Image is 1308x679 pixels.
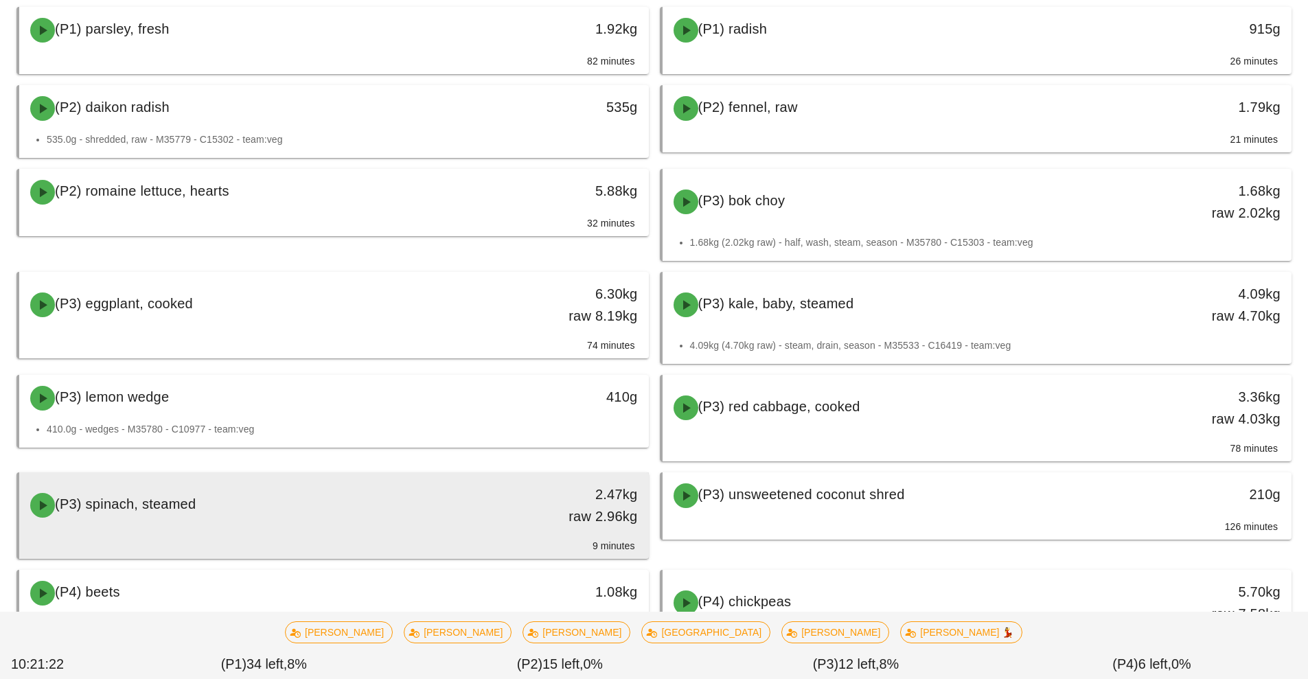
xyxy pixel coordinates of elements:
[55,584,120,599] span: (P4) beets
[1141,96,1281,118] div: 1.79kg
[294,622,384,643] span: [PERSON_NAME]
[676,54,1278,74] div: 26 minutes
[708,652,1004,678] div: (P3) 8%
[838,656,879,671] span: 12 left,
[676,132,1278,152] div: 21 minutes
[1141,581,1281,625] div: 5.70kg raw 7.58kg
[47,422,638,437] li: 410.0g - wedges - M35780 - C10977 - team:veg
[532,622,622,643] span: [PERSON_NAME]
[33,216,635,236] div: 32 minutes
[1141,180,1281,224] div: 1.68kg raw 2.02kg
[498,581,637,603] div: 1.08kg
[698,296,854,311] span: (P3) kale, baby, steamed
[1141,483,1281,505] div: 210g
[698,594,792,609] span: (P4) chickpeas
[498,96,637,118] div: 535g
[690,338,1281,353] li: 4.09kg (4.70kg raw) - steam, drain, season - M35533 - C16419 - team:veg
[1141,18,1281,40] div: 915g
[412,652,708,678] div: (P2) 0%
[676,519,1278,540] div: 126 minutes
[1138,656,1171,671] span: 6 left,
[910,622,1014,643] span: [PERSON_NAME] 💃
[498,386,637,408] div: 410g
[413,622,503,643] span: [PERSON_NAME]
[542,656,583,671] span: 15 left,
[246,656,287,671] span: 34 left,
[55,296,193,311] span: (P3) eggplant, cooked
[33,338,635,358] div: 74 minutes
[8,652,116,678] div: 10:21:22
[55,496,196,511] span: (P3) spinach, steamed
[33,54,635,74] div: 82 minutes
[498,483,637,527] div: 2.47kg raw 2.96kg
[47,132,638,147] li: 535.0g - shredded, raw - M35779 - C15302 - team:veg
[1141,386,1281,430] div: 3.36kg raw 4.03kg
[498,180,637,202] div: 5.88kg
[690,235,1281,250] li: 1.68kg (2.02kg raw) - half, wash, steam, season - M35780 - C15303 - team:veg
[698,100,798,115] span: (P2) fennel, raw
[55,389,169,404] span: (P3) lemon wedge
[698,21,768,36] span: (P1) radish
[55,21,170,36] span: (P1) parsley, fresh
[698,399,860,414] span: (P3) red cabbage, cooked
[676,441,1278,461] div: 78 minutes
[33,538,635,559] div: 9 minutes
[498,18,637,40] div: 1.92kg
[116,652,412,678] div: (P1) 8%
[1004,652,1300,678] div: (P4) 0%
[498,283,637,327] div: 6.30kg raw 8.19kg
[698,193,785,208] span: (P3) bok choy
[790,622,880,643] span: [PERSON_NAME]
[651,622,762,643] span: [GEOGRAPHIC_DATA]
[55,100,170,115] span: (P2) daikon radish
[55,183,229,198] span: (P2) romaine lettuce, hearts
[698,487,905,502] span: (P3) unsweetened coconut shred
[1141,283,1281,327] div: 4.09kg raw 4.70kg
